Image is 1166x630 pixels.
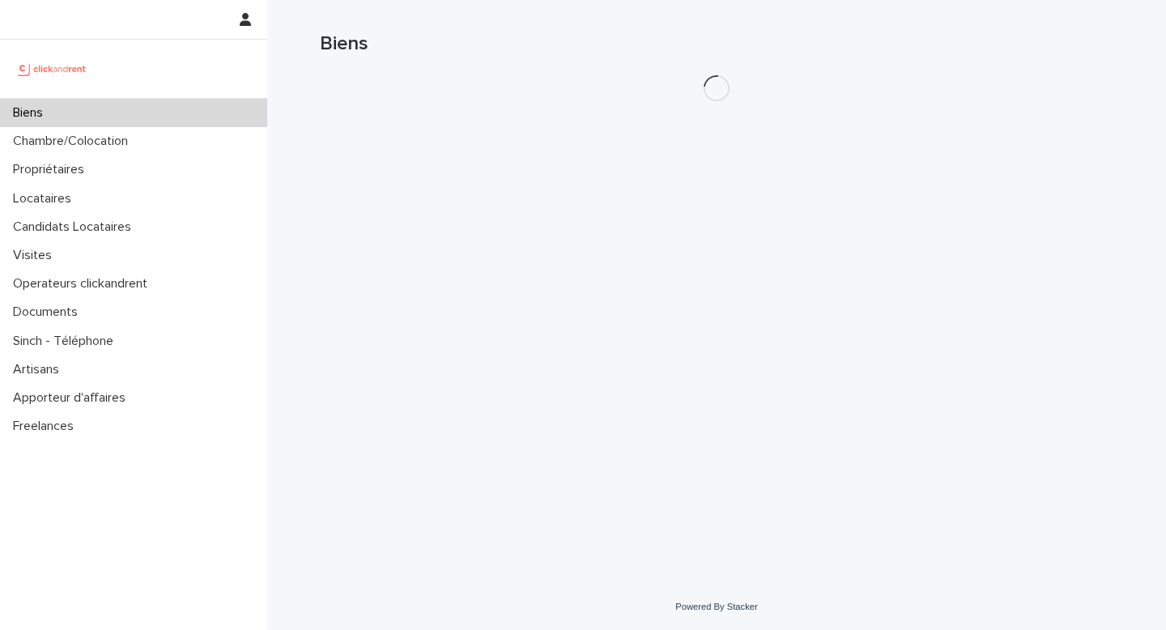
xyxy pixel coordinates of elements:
[6,248,65,263] p: Visites
[6,219,144,235] p: Candidats Locataires
[6,134,141,149] p: Chambre/Colocation
[6,362,72,377] p: Artisans
[6,334,126,349] p: Sinch - Téléphone
[320,32,1113,56] h1: Biens
[6,419,87,434] p: Freelances
[6,304,91,320] p: Documents
[6,105,56,121] p: Biens
[6,191,84,206] p: Locataires
[13,53,91,85] img: UCB0brd3T0yccxBKYDjQ
[6,390,138,406] p: Apporteur d'affaires
[6,276,160,292] p: Operateurs clickandrent
[6,162,97,177] p: Propriétaires
[675,602,757,611] a: Powered By Stacker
